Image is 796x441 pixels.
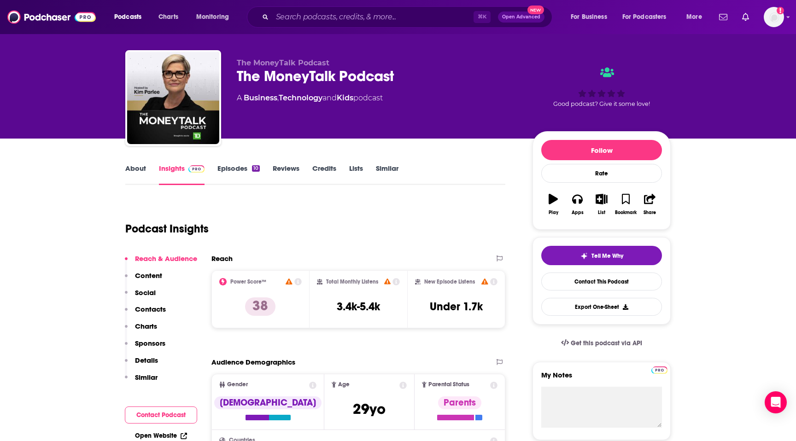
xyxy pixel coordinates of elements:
[125,305,166,322] button: Contacts
[188,165,205,173] img: Podchaser Pro
[764,7,784,27] img: User Profile
[680,10,714,24] button: open menu
[273,164,299,185] a: Reviews
[190,10,241,24] button: open menu
[237,93,383,104] div: A podcast
[125,254,197,271] button: Reach & Audience
[227,382,248,388] span: Gender
[616,10,680,24] button: open menu
[237,58,329,67] span: The MoneyTalk Podcast
[135,373,158,382] p: Similar
[591,252,623,260] span: Tell Me Why
[338,382,350,388] span: Age
[571,339,642,347] span: Get this podcast via API
[135,356,158,365] p: Details
[277,93,279,102] span: ,
[651,366,667,374] img: Podchaser Pro
[127,52,219,144] img: The MoneyTalk Podcast
[598,210,605,215] div: List
[125,164,146,185] a: About
[541,188,565,221] button: Play
[686,11,702,23] span: More
[214,396,322,409] div: [DEMOGRAPHIC_DATA]
[765,391,787,413] div: Open Intercom Messenger
[651,365,667,374] a: Pro website
[125,373,158,390] button: Similar
[337,300,380,313] h3: 3.4k-5.4k
[135,271,162,280] p: Content
[764,7,784,27] button: Show profile menu
[777,7,784,14] svg: Add a profile image
[572,210,584,215] div: Apps
[211,358,295,366] h2: Audience Demographics
[580,252,588,260] img: tell me why sparkle
[135,339,165,348] p: Sponsors
[764,7,784,27] span: Logged in as cduhigg
[252,165,260,172] div: 10
[638,188,662,221] button: Share
[644,210,656,215] div: Share
[326,279,378,285] h2: Total Monthly Listens
[349,164,363,185] a: Lists
[590,188,614,221] button: List
[196,11,229,23] span: Monitoring
[217,164,260,185] a: Episodes10
[554,332,650,354] a: Get this podcast via API
[498,12,544,23] button: Open AdvancedNew
[541,273,662,290] a: Contact This Podcast
[114,11,141,23] span: Podcasts
[7,8,96,26] img: Podchaser - Follow, Share and Rate Podcasts
[430,300,483,313] h3: Under 1.7k
[312,164,336,185] a: Credits
[230,279,266,285] h2: Power Score™
[159,164,205,185] a: InsightsPodchaser Pro
[108,10,153,24] button: open menu
[135,305,166,313] p: Contacts
[158,11,178,23] span: Charts
[541,371,662,387] label: My Notes
[428,382,469,388] span: Parental Status
[614,188,638,221] button: Bookmark
[438,396,481,409] div: Parents
[256,6,561,28] div: Search podcasts, credits, & more...
[541,140,662,160] button: Follow
[622,11,667,23] span: For Podcasters
[125,271,162,288] button: Content
[152,10,184,24] a: Charts
[474,11,491,23] span: ⌘ K
[125,356,158,373] button: Details
[549,210,558,215] div: Play
[337,93,353,102] a: Kids
[135,322,157,331] p: Charts
[244,93,277,102] a: Business
[376,164,398,185] a: Similar
[125,322,157,339] button: Charts
[125,406,197,424] button: Contact Podcast
[564,10,619,24] button: open menu
[279,93,322,102] a: Technology
[135,432,187,440] a: Open Website
[533,58,671,116] div: Good podcast? Give it some love!
[541,298,662,316] button: Export One-Sheet
[738,9,753,25] a: Show notifications dropdown
[715,9,731,25] a: Show notifications dropdown
[125,339,165,356] button: Sponsors
[353,400,386,418] span: 29 yo
[541,164,662,183] div: Rate
[502,15,540,19] span: Open Advanced
[553,100,650,107] span: Good podcast? Give it some love!
[125,288,156,305] button: Social
[245,297,275,316] p: 38
[125,222,209,236] h1: Podcast Insights
[571,11,607,23] span: For Business
[565,188,589,221] button: Apps
[135,254,197,263] p: Reach & Audience
[541,246,662,265] button: tell me why sparkleTell Me Why
[424,279,475,285] h2: New Episode Listens
[322,93,337,102] span: and
[211,254,233,263] h2: Reach
[272,10,474,24] input: Search podcasts, credits, & more...
[615,210,637,215] div: Bookmark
